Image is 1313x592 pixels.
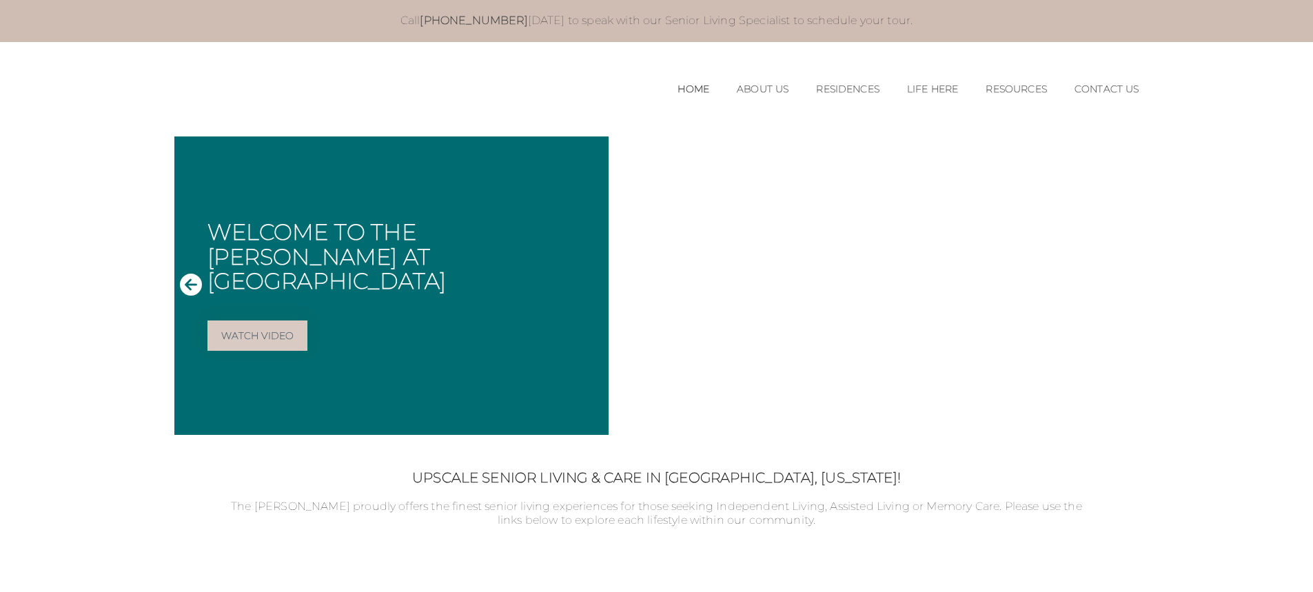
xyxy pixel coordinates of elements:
a: Residences [816,83,879,95]
a: [PHONE_NUMBER] [420,14,527,27]
p: The [PERSON_NAME] proudly offers the finest senior living experiences for those seeking Independe... [223,500,1091,529]
a: About Us [737,83,788,95]
a: Home [678,83,709,95]
button: Previous Slide [180,273,202,298]
p: Call [DATE] to speak with our Senior Living Specialist to schedule your tour. [188,14,1126,28]
a: Watch Video [207,320,308,351]
h1: Welcome to The [PERSON_NAME] at [GEOGRAPHIC_DATA] [207,220,598,293]
button: Next Slide [1112,273,1134,298]
a: Contact Us [1075,83,1139,95]
a: Resources [986,83,1046,95]
div: Slide 1 of 1 [174,136,1139,435]
h2: Upscale Senior Living & Care in [GEOGRAPHIC_DATA], [US_STATE]! [223,469,1091,486]
a: Life Here [907,83,958,95]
